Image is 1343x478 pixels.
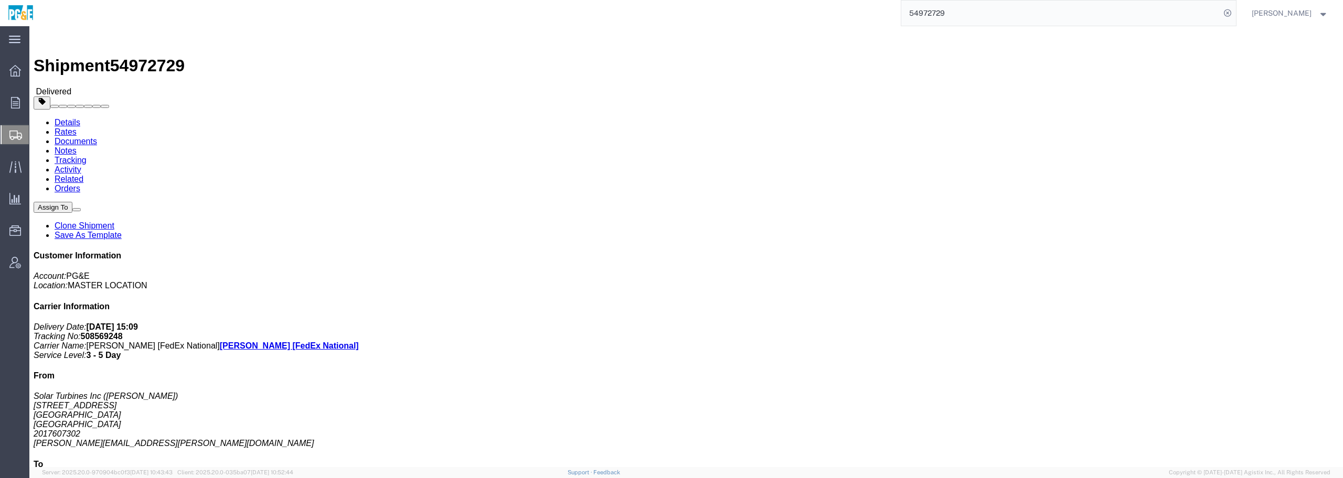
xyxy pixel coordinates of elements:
[1251,7,1329,19] button: [PERSON_NAME]
[901,1,1220,26] input: Search for shipment number, reference number
[1169,468,1330,477] span: Copyright © [DATE]-[DATE] Agistix Inc., All Rights Reserved
[7,5,34,21] img: logo
[130,469,173,475] span: [DATE] 10:43:43
[251,469,293,475] span: [DATE] 10:52:44
[593,469,620,475] a: Feedback
[29,26,1343,467] iframe: FS Legacy Container
[1252,7,1312,19] span: Wendy Hetrick
[177,469,293,475] span: Client: 2025.20.0-035ba07
[42,469,173,475] span: Server: 2025.20.0-970904bc0f3
[568,469,594,475] a: Support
